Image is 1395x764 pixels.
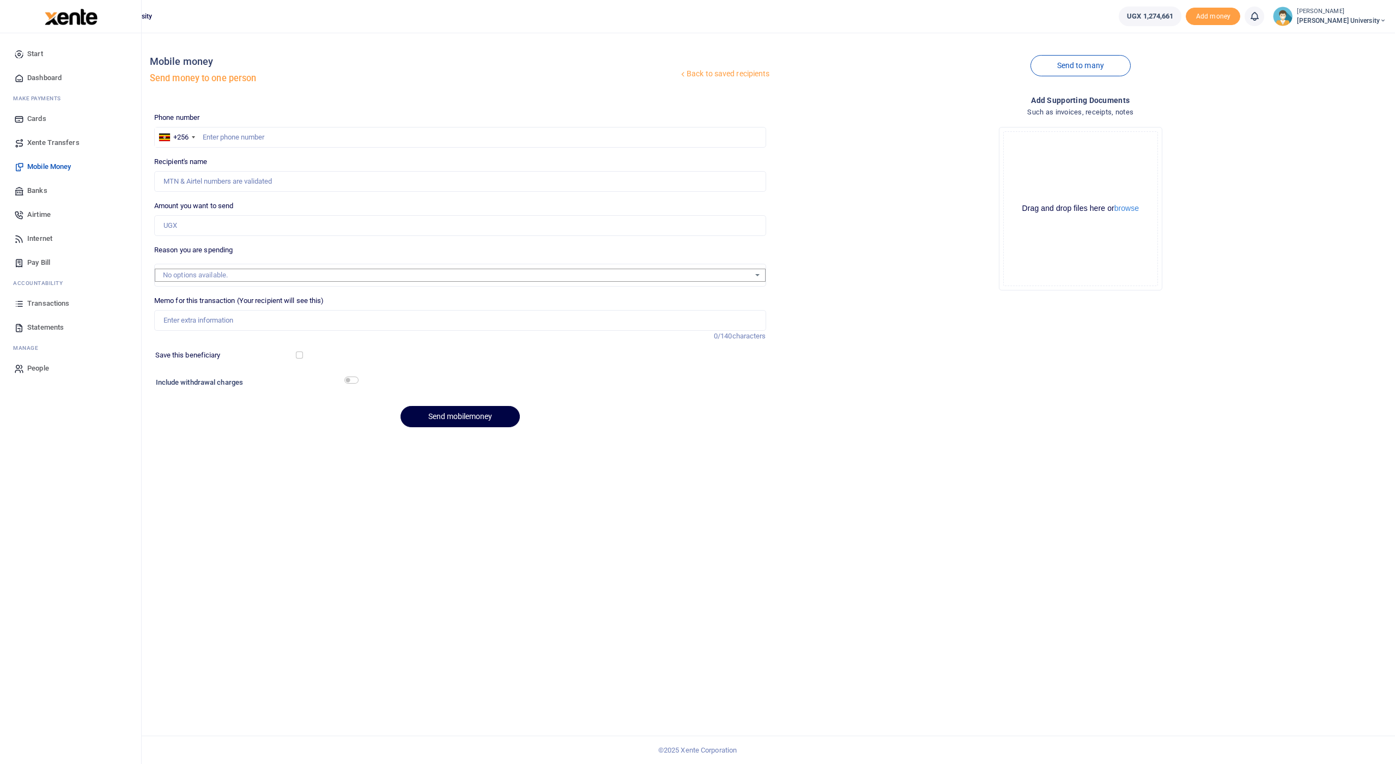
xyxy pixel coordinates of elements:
a: Statements [9,316,132,339]
span: People [27,363,49,374]
h4: Mobile money [150,56,678,68]
div: No options available. [163,270,750,281]
label: Reason you are spending [154,245,233,256]
span: 0/140 [714,332,732,340]
span: Transactions [27,298,69,309]
img: logo-large [45,9,98,25]
span: Cards [27,113,46,124]
a: Xente Transfers [9,131,132,155]
span: Xente Transfers [27,137,80,148]
label: Amount you want to send [154,201,233,211]
label: Memo for this transaction (Your recipient will see this) [154,295,324,306]
label: Phone number [154,112,199,123]
a: Back to saved recipients [678,64,771,84]
button: browse [1114,204,1139,212]
span: countability [21,279,63,287]
div: File Uploader [999,127,1162,290]
input: MTN & Airtel numbers are validated [154,171,766,192]
a: Dashboard [9,66,132,90]
span: characters [732,332,766,340]
span: Statements [27,322,64,333]
small: [PERSON_NAME] [1297,7,1386,16]
span: Pay Bill [27,257,50,268]
a: Banks [9,179,132,203]
a: Send to many [1030,55,1131,76]
img: profile-user [1273,7,1293,26]
a: Add money [1186,11,1240,20]
a: UGX 1,274,661 [1119,7,1181,26]
span: Start [27,48,43,59]
h6: Include withdrawal charges [156,378,354,387]
span: Add money [1186,8,1240,26]
h4: Add supporting Documents [775,94,1387,106]
a: Pay Bill [9,251,132,275]
a: Cards [9,107,132,131]
a: profile-user [PERSON_NAME] [PERSON_NAME] University [1273,7,1386,26]
span: ake Payments [19,94,61,102]
span: Dashboard [27,72,62,83]
div: Drag and drop files here or [1004,203,1157,214]
li: M [9,339,132,356]
label: Recipient's name [154,156,208,167]
a: Mobile Money [9,155,132,179]
a: Internet [9,227,132,251]
a: Start [9,42,132,66]
span: UGX 1,274,661 [1127,11,1173,22]
a: logo-small logo-large logo-large [44,12,98,20]
span: Internet [27,233,52,244]
label: Save this beneficiary [155,350,221,361]
li: Toup your wallet [1186,8,1240,26]
span: Banks [27,185,47,196]
span: [PERSON_NAME] University [1297,16,1386,26]
span: Airtime [27,209,51,220]
span: anage [19,344,39,352]
button: Send mobilemoney [401,406,520,427]
li: Wallet ballance [1114,7,1186,26]
div: +256 [173,132,189,143]
input: Enter extra information [154,310,766,331]
input: UGX [154,215,766,236]
span: Mobile Money [27,161,71,172]
a: People [9,356,132,380]
h5: Send money to one person [150,73,678,84]
li: Ac [9,275,132,292]
li: M [9,90,132,107]
h4: Such as invoices, receipts, notes [775,106,1387,118]
input: Enter phone number [154,127,766,148]
div: Uganda: +256 [155,128,198,147]
a: Airtime [9,203,132,227]
a: Transactions [9,292,132,316]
